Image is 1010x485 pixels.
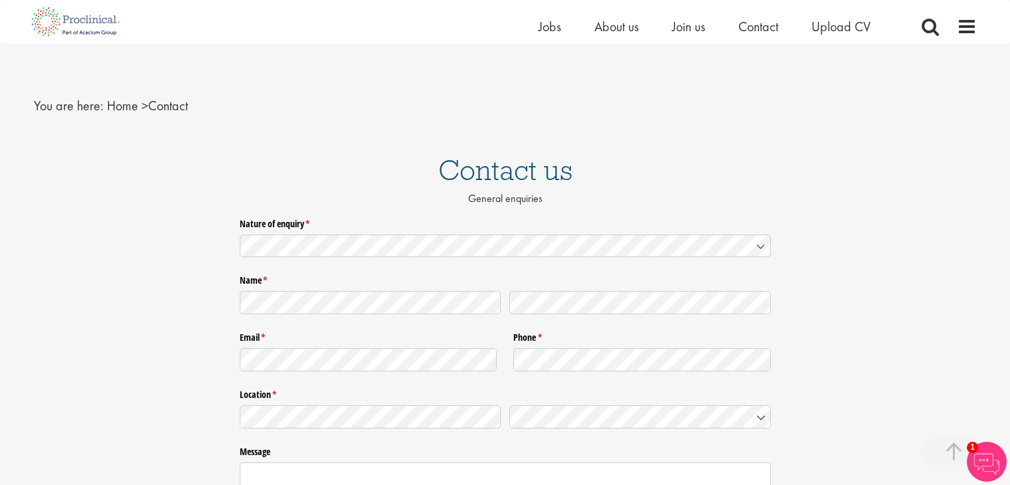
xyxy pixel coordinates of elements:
span: 1 [967,442,978,453]
span: Contact [107,97,188,114]
label: Nature of enquiry [240,213,771,230]
label: Message [240,441,771,458]
a: Contact [738,18,778,35]
img: Chatbot [967,442,1007,482]
a: Jobs [539,18,561,35]
label: Email [240,327,497,344]
input: State / Province / Region [240,405,501,429]
input: Last [509,291,771,314]
span: > [141,97,148,114]
a: breadcrumb link to Home [107,97,138,114]
a: About us [594,18,639,35]
a: Join us [672,18,705,35]
input: First [240,291,501,314]
legend: Name [240,270,771,287]
a: Upload CV [811,18,871,35]
label: Phone [513,327,771,344]
span: You are here: [34,97,104,114]
input: Country [509,405,771,429]
legend: Location [240,384,771,401]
